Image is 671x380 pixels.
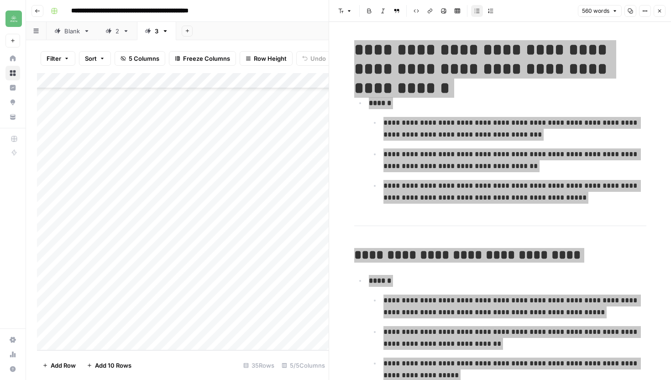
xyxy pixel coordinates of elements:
a: Your Data [5,110,20,124]
div: 35 Rows [240,358,278,373]
button: Sort [79,51,111,66]
button: Add Row [37,358,81,373]
span: 5 Columns [129,54,159,63]
button: 5 Columns [115,51,165,66]
span: Row Height [254,54,287,63]
span: Undo [310,54,326,63]
img: Distru Logo [5,11,22,27]
span: 560 words [582,7,609,15]
div: Blank [64,26,80,36]
a: Usage [5,347,20,362]
a: 2 [98,22,137,40]
button: Filter [41,51,75,66]
a: Settings [5,332,20,347]
span: Freeze Columns [183,54,230,63]
a: Home [5,51,20,66]
span: Filter [47,54,61,63]
button: Help + Support [5,362,20,376]
button: Freeze Columns [169,51,236,66]
a: 3 [137,22,176,40]
a: Insights [5,80,20,95]
div: 2 [115,26,119,36]
button: Workspace: Distru [5,7,20,30]
div: 5/5 Columns [278,358,329,373]
span: Add 10 Rows [95,361,131,370]
span: Add Row [51,361,76,370]
div: 3 [155,26,158,36]
button: Row Height [240,51,293,66]
button: Undo [296,51,332,66]
a: Browse [5,66,20,80]
button: Add 10 Rows [81,358,137,373]
a: Blank [47,22,98,40]
span: Sort [85,54,97,63]
a: Opportunities [5,95,20,110]
button: 560 words [578,5,622,17]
